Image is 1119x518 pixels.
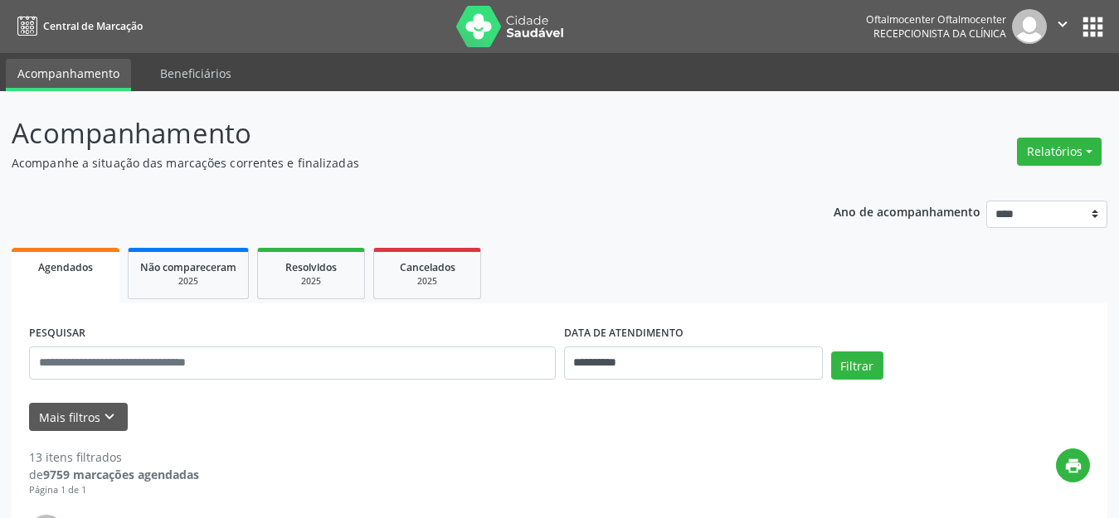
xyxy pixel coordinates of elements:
div: de [29,466,199,483]
i:  [1053,15,1072,33]
span: Central de Marcação [43,19,143,33]
a: Beneficiários [148,59,243,88]
button: Relatórios [1017,138,1102,166]
span: Cancelados [400,260,455,274]
i: keyboard_arrow_down [100,408,119,426]
p: Ano de acompanhamento [834,201,980,221]
label: DATA DE ATENDIMENTO [564,321,684,346]
div: 2025 [140,275,236,288]
span: Resolvidos [285,260,337,274]
button: Mais filtroskeyboard_arrow_down [29,403,128,432]
button: Filtrar [831,351,883,380]
strong: 9759 marcações agendadas [43,467,199,482]
p: Acompanhe a situação das marcações correntes e finalizadas [12,154,779,172]
span: Recepcionista da clínica [873,27,1006,41]
span: Agendados [38,260,93,274]
div: 2025 [270,275,353,288]
div: 2025 [386,275,469,288]
a: Central de Marcação [12,12,143,40]
a: Acompanhamento [6,59,131,91]
button: apps [1078,12,1107,41]
div: Página 1 de 1 [29,483,199,497]
button: print [1056,448,1090,482]
p: Acompanhamento [12,113,779,154]
div: Oftalmocenter Oftalmocenter [866,12,1006,27]
label: PESQUISAR [29,321,85,346]
i: print [1064,457,1083,475]
span: Não compareceram [140,260,236,274]
button:  [1047,9,1078,44]
div: 13 itens filtrados [29,448,199,466]
img: img [1012,9,1047,44]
